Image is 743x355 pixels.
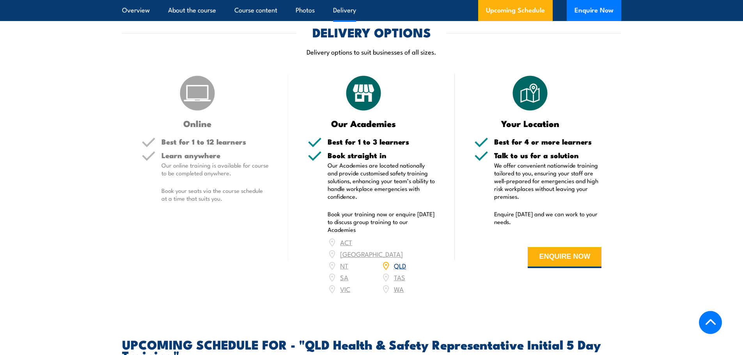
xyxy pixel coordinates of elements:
h5: Best for 1 to 12 learners [161,138,269,145]
p: Our online training is available for course to be completed anywhere. [161,161,269,177]
p: Our Academies are located nationally and provide customised safety training solutions, enhancing ... [328,161,435,200]
h5: Best for 1 to 3 learners [328,138,435,145]
button: ENQUIRE NOW [528,247,601,268]
h3: Online [142,119,254,128]
h3: Our Academies [308,119,420,128]
p: Enquire [DATE] and we can work to your needs. [494,210,602,226]
p: Book your seats via the course schedule at a time that suits you. [161,187,269,202]
p: Delivery options to suit businesses of all sizes. [122,47,621,56]
h5: Book straight in [328,152,435,159]
a: QLD [394,261,406,270]
h5: Learn anywhere [161,152,269,159]
h5: Best for 4 or more learners [494,138,602,145]
p: We offer convenient nationwide training tailored to you, ensuring your staff are well-prepared fo... [494,161,602,200]
h2: DELIVERY OPTIONS [312,26,431,37]
h3: Your Location [474,119,586,128]
h5: Talk to us for a solution [494,152,602,159]
p: Book your training now or enquire [DATE] to discuss group training to our Academies [328,210,435,233]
